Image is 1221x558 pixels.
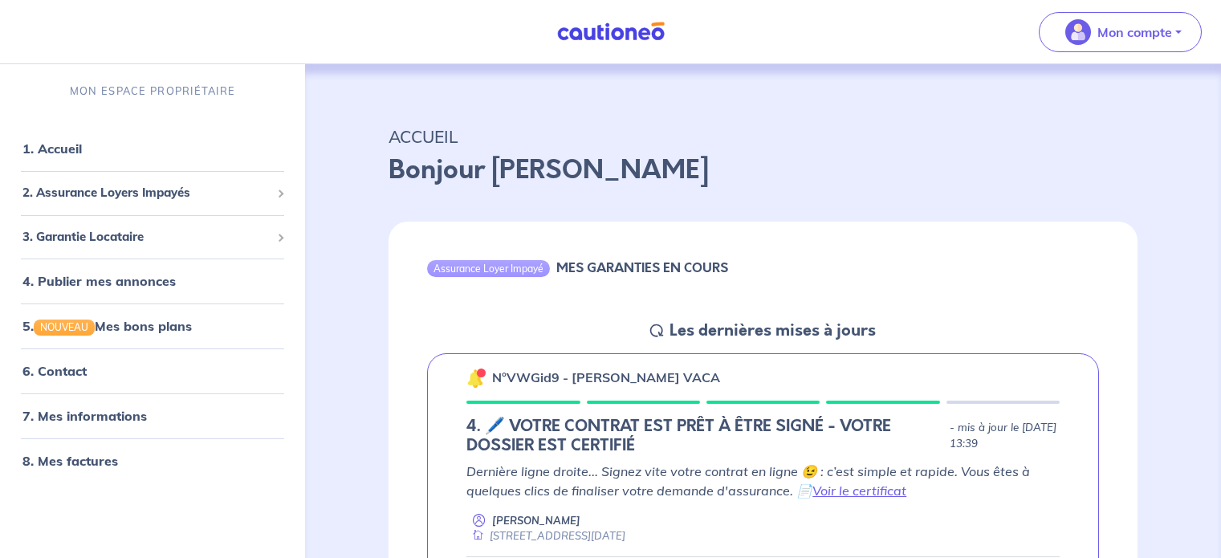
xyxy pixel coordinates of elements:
img: Cautioneo [551,22,671,42]
button: illu_account_valid_menu.svgMon compte [1039,12,1202,52]
div: 6. Contact [6,355,299,387]
div: 3. Garantie Locataire [6,222,299,253]
a: 6. Contact [22,363,87,379]
h6: MES GARANTIES EN COURS [556,260,728,275]
div: 2. Assurance Loyers Impayés [6,177,299,209]
p: Dernière ligne droite... Signez vite votre contrat en ligne 😉 : c’est simple et rapide. Vous êtes... [466,462,1060,500]
p: - mis à jour le [DATE] 13:39 [950,420,1060,452]
div: 4. Publier mes annonces [6,265,299,297]
p: MON ESPACE PROPRIÉTAIRE [70,83,235,99]
div: 5.NOUVEAUMes bons plans [6,310,299,342]
div: 1. Accueil [6,132,299,165]
p: [PERSON_NAME] [492,513,580,528]
p: n°VWGid9 - [PERSON_NAME] VACA [492,368,720,387]
a: 5.NOUVEAUMes bons plans [22,318,192,334]
h5: 4. 🖊️ VOTRE CONTRAT EST PRÊT À ÊTRE SIGNÉ - VOTRE DOSSIER EST CERTIFIÉ [466,417,943,455]
p: ACCUEIL [389,122,1138,151]
p: Mon compte [1097,22,1172,42]
div: [STREET_ADDRESS][DATE] [466,528,625,544]
div: state: SIGNING-CONTRACT-IN-PROGRESS, Context: MORE-THAN-6-MONTHS,CHOOSE-CERTIFICATE,ALONE,LESSOR-... [466,417,1060,455]
a: Voir le certificat [812,483,906,499]
div: 8. Mes factures [6,445,299,477]
span: 2. Assurance Loyers Impayés [22,184,271,202]
span: 3. Garantie Locataire [22,228,271,246]
p: Bonjour [PERSON_NAME] [389,151,1138,189]
h5: Les dernières mises à jours [670,321,876,340]
a: 4. Publier mes annonces [22,273,176,289]
a: 7. Mes informations [22,408,147,424]
img: 🔔 [466,369,486,388]
img: illu_account_valid_menu.svg [1065,19,1091,45]
div: 7. Mes informations [6,400,299,432]
a: 8. Mes factures [22,453,118,469]
a: 1. Accueil [22,141,82,157]
div: Assurance Loyer Impayé [427,260,550,276]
